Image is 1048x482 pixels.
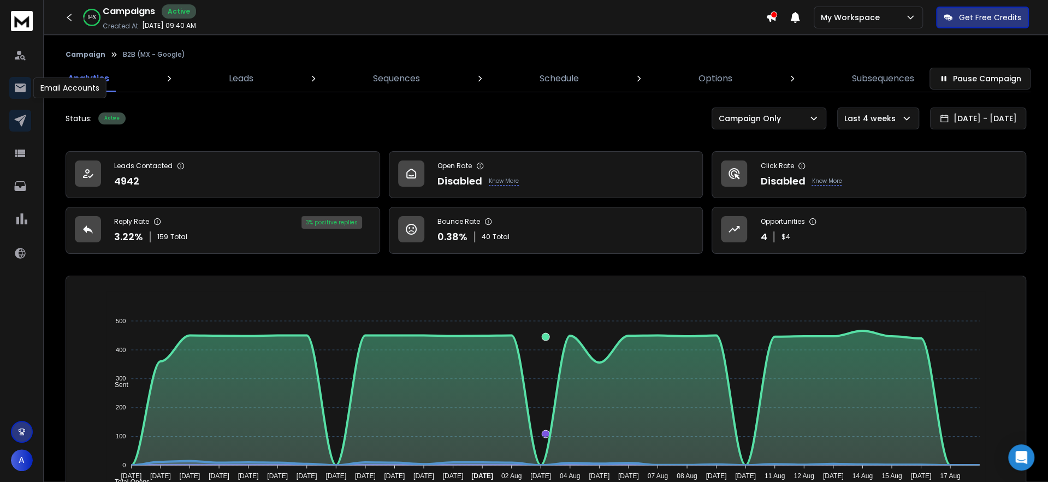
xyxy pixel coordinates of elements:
div: Active [162,4,196,19]
tspan: 500 [116,318,126,324]
tspan: [DATE] [823,472,844,480]
tspan: [DATE] [209,472,229,480]
p: Last 4 weeks [844,113,900,124]
div: Active [98,112,126,124]
a: Open RateDisabledKnow More [389,151,703,198]
span: Total [493,233,510,241]
tspan: 200 [116,404,126,410]
p: Click Rate [760,162,794,170]
tspan: [DATE] [706,472,727,480]
button: A [11,449,33,471]
p: Campaign Only [719,113,785,124]
span: 40 [482,233,490,241]
p: Disabled [437,174,482,189]
p: Bounce Rate [437,217,480,226]
tspan: 02 Aug [501,472,522,480]
tspan: 100 [116,433,126,439]
tspan: [DATE] [413,472,434,480]
tspan: 07 Aug [648,472,668,480]
tspan: [DATE] [238,472,259,480]
span: Sent [106,381,128,389]
a: Sequences [366,66,427,92]
tspan: [DATE] [443,472,464,480]
p: B2B (MX - Google) [123,50,185,59]
h1: Campaigns [103,5,155,18]
tspan: [DATE] [326,472,347,480]
a: Leads [222,66,260,92]
tspan: 14 Aug [852,472,873,480]
tspan: [DATE] [268,472,288,480]
p: Opportunities [760,217,804,226]
p: Disabled [760,174,805,189]
span: Total [170,233,187,241]
tspan: [DATE] [121,472,142,480]
tspan: [DATE] [911,472,932,480]
img: logo [11,11,33,31]
a: Options [692,66,739,92]
div: Email Accounts [33,78,106,98]
tspan: [DATE] [735,472,756,480]
p: Status: [66,113,92,124]
tspan: [DATE] [531,472,552,480]
tspan: [DATE] [589,472,610,480]
p: 0.38 % [437,229,467,245]
button: [DATE] - [DATE] [930,108,1026,129]
span: 159 [157,233,168,241]
button: Campaign [66,50,105,59]
tspan: 11 Aug [765,472,785,480]
p: Reply Rate [114,217,149,226]
tspan: [DATE] [471,472,493,480]
p: 4 [760,229,767,245]
tspan: 04 Aug [560,472,580,480]
p: Created At: [103,22,140,31]
button: Pause Campaign [929,68,1031,90]
a: Leads Contacted4942 [66,151,380,198]
p: Options [698,72,732,85]
p: $ 4 [781,233,790,241]
p: Get Free Credits [959,12,1021,23]
p: Leads Contacted [114,162,173,170]
p: Analytics [68,72,109,85]
a: Schedule [533,66,585,92]
p: Know More [489,177,519,186]
tspan: [DATE] [618,472,639,480]
a: Opportunities4$4 [712,207,1026,254]
p: 4942 [114,174,139,189]
p: Know More [812,177,842,186]
p: Schedule [540,72,579,85]
tspan: 0 [123,462,126,468]
tspan: 08 Aug [677,472,697,480]
a: Bounce Rate0.38%40Total [389,207,703,254]
tspan: [DATE] [150,472,171,480]
p: My Workspace [821,12,884,23]
p: 94 % [88,14,96,21]
tspan: 400 [116,347,126,353]
a: Subsequences [845,66,921,92]
p: Sequences [373,72,420,85]
p: Subsequences [852,72,914,85]
tspan: 17 Aug [940,472,960,480]
tspan: 12 Aug [794,472,814,480]
p: Leads [229,72,253,85]
p: [DATE] 09:40 AM [142,21,196,30]
tspan: [DATE] [355,472,376,480]
p: 3.22 % [114,229,143,245]
tspan: 15 Aug [881,472,902,480]
tspan: [DATE] [297,472,317,480]
tspan: 300 [116,375,126,382]
tspan: [DATE] [384,472,405,480]
tspan: [DATE] [180,472,200,480]
a: Reply Rate3.22%159Total3% positive replies [66,207,380,254]
a: Analytics [61,66,116,92]
button: Get Free Credits [936,7,1029,28]
div: Open Intercom Messenger [1008,444,1034,471]
a: Click RateDisabledKnow More [712,151,1026,198]
div: 3 % positive replies [301,216,362,229]
p: Open Rate [437,162,472,170]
